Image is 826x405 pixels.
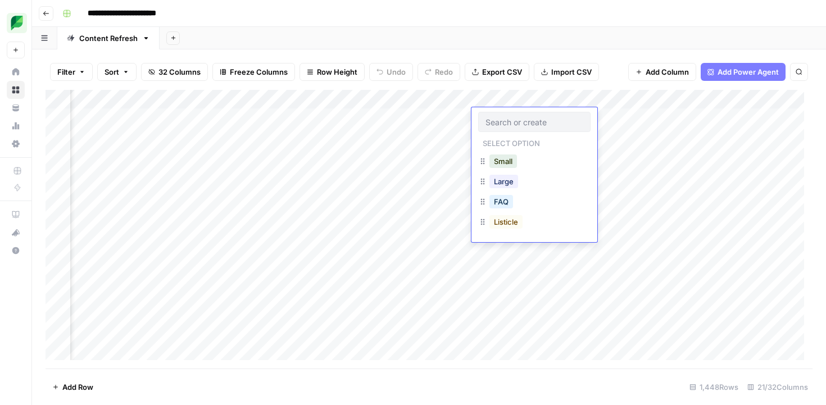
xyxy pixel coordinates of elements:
span: Filter [57,66,75,78]
span: Add Column [646,66,689,78]
div: Content Refresh [79,33,138,44]
a: Your Data [7,99,25,117]
button: Add Row [46,378,100,396]
button: Large [489,175,518,188]
button: Export CSV [465,63,529,81]
span: 32 Columns [158,66,201,78]
div: What's new? [7,224,24,241]
button: Listicle [489,215,523,229]
button: Workspace: SproutSocial [7,9,25,37]
a: Usage [7,117,25,135]
span: Freeze Columns [230,66,288,78]
span: Export CSV [482,66,522,78]
span: Row Height [317,66,357,78]
button: Add Power Agent [701,63,786,81]
span: Add Row [62,381,93,393]
div: Listicle [478,213,591,233]
span: Import CSV [551,66,592,78]
button: Import CSV [534,63,599,81]
button: Sort [97,63,137,81]
a: AirOps Academy [7,206,25,224]
span: Sort [105,66,119,78]
button: Row Height [299,63,365,81]
span: Redo [435,66,453,78]
button: 32 Columns [141,63,208,81]
button: Filter [50,63,93,81]
button: What's new? [7,224,25,242]
button: Undo [369,63,413,81]
button: Redo [417,63,460,81]
img: SproutSocial Logo [7,13,27,33]
button: Freeze Columns [212,63,295,81]
a: Home [7,63,25,81]
a: Settings [7,135,25,153]
div: FAQ [478,193,591,213]
div: 1,448 Rows [685,378,743,396]
span: Add Power Agent [718,66,779,78]
button: Add Column [628,63,696,81]
a: Content Refresh [57,27,160,49]
button: Small [489,154,517,168]
input: Search or create [485,117,583,127]
div: 21/32 Columns [743,378,813,396]
span: Undo [387,66,406,78]
div: Small [478,152,591,172]
button: FAQ [489,195,513,208]
div: Large [478,172,591,193]
a: Browse [7,81,25,99]
p: Select option [478,135,544,149]
button: Help + Support [7,242,25,260]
